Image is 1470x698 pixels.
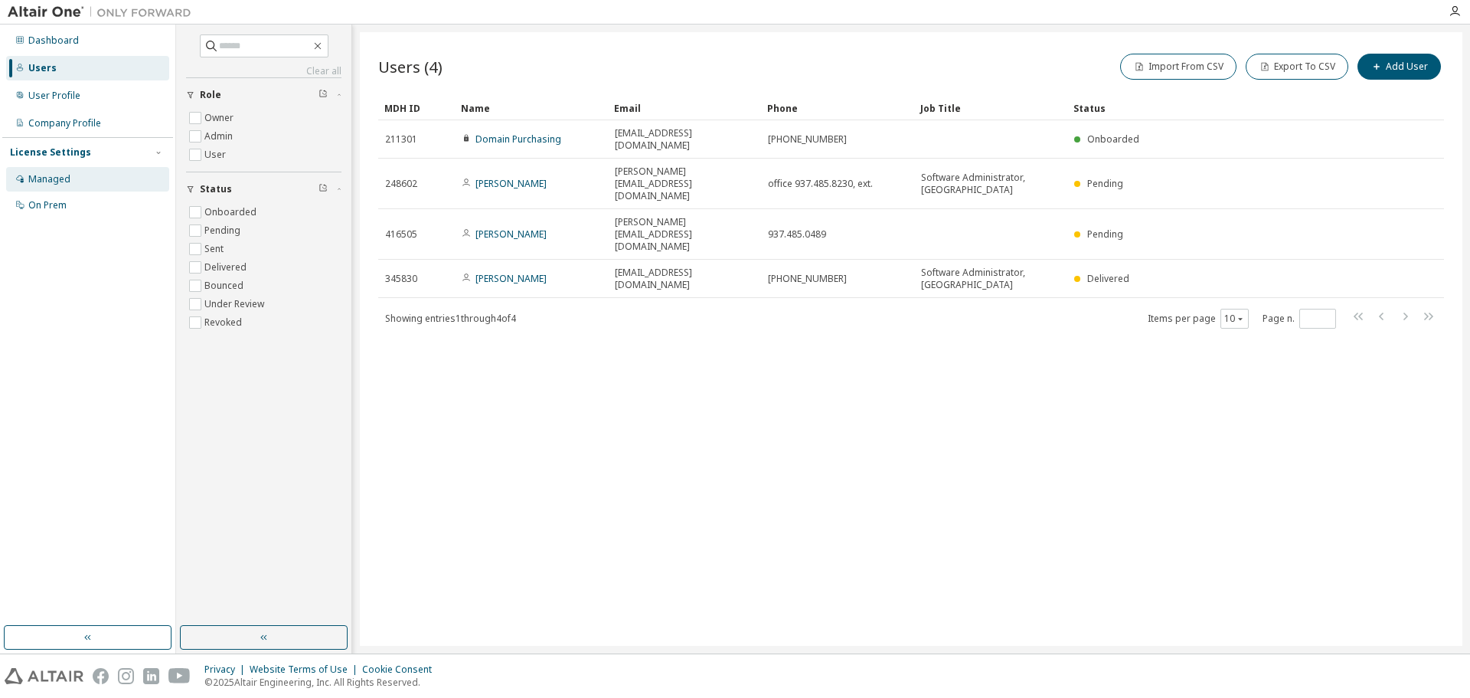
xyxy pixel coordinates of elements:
span: 345830 [385,273,417,285]
span: 937.485.0489 [768,228,826,241]
span: Software Administrator, [GEOGRAPHIC_DATA] [921,267,1060,291]
span: Software Administrator, [GEOGRAPHIC_DATA] [921,172,1060,196]
label: User [204,146,229,164]
div: Email [614,96,755,120]
img: instagram.svg [118,668,134,684]
span: [EMAIL_ADDRESS][DOMAIN_NAME] [615,127,754,152]
img: youtube.svg [168,668,191,684]
button: Export To CSV [1246,54,1348,80]
a: Clear all [186,65,341,77]
span: Pending [1087,177,1123,190]
span: 248602 [385,178,417,190]
img: Altair One [8,5,199,20]
label: Onboarded [204,203,260,221]
span: [PERSON_NAME][EMAIL_ADDRESS][DOMAIN_NAME] [615,216,754,253]
span: Pending [1087,228,1123,241]
label: Owner [204,109,237,127]
span: office 937.485.8230, ext. [768,178,873,190]
div: Company Profile [28,117,101,129]
a: [PERSON_NAME] [475,228,547,241]
div: Phone [767,96,908,120]
button: Role [186,78,341,112]
label: Sent [204,240,227,258]
div: User Profile [28,90,80,102]
div: Name [461,96,602,120]
span: Showing entries 1 through 4 of 4 [385,312,516,325]
span: [PHONE_NUMBER] [768,133,847,146]
button: Status [186,172,341,206]
div: Managed [28,173,70,185]
button: 10 [1224,313,1245,325]
img: linkedin.svg [143,668,159,684]
span: Clear filter [318,183,328,195]
div: License Settings [10,146,91,159]
a: [PERSON_NAME] [475,177,547,190]
span: 416505 [385,228,417,241]
span: 211301 [385,133,417,146]
img: altair_logo.svg [5,668,83,684]
span: Delivered [1087,272,1129,285]
label: Bounced [204,277,247,295]
div: Users [28,62,57,74]
div: On Prem [28,199,67,211]
label: Revoked [204,313,245,332]
button: Add User [1357,54,1441,80]
div: MDH ID [384,96,449,120]
a: [PERSON_NAME] [475,272,547,285]
span: Status [200,183,232,195]
label: Pending [204,221,243,240]
span: Users (4) [378,56,443,77]
div: Dashboard [28,34,79,47]
a: Domain Purchasing [475,133,561,146]
span: Onboarded [1087,133,1139,146]
div: Website Terms of Use [250,664,362,676]
div: Status [1073,96,1364,120]
span: Clear filter [318,89,328,101]
div: Cookie Consent [362,664,441,676]
div: Job Title [920,96,1061,120]
label: Delivered [204,258,250,277]
span: Role [200,89,221,101]
label: Admin [204,127,236,146]
label: Under Review [204,295,267,313]
img: facebook.svg [93,668,109,684]
span: [EMAIL_ADDRESS][DOMAIN_NAME] [615,267,754,291]
span: [PERSON_NAME][EMAIL_ADDRESS][DOMAIN_NAME] [615,165,754,202]
button: Import From CSV [1120,54,1236,80]
div: Privacy [204,664,250,676]
span: [PHONE_NUMBER] [768,273,847,285]
p: © 2025 Altair Engineering, Inc. All Rights Reserved. [204,676,441,689]
span: Page n. [1263,309,1336,329]
span: Items per page [1148,309,1249,329]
